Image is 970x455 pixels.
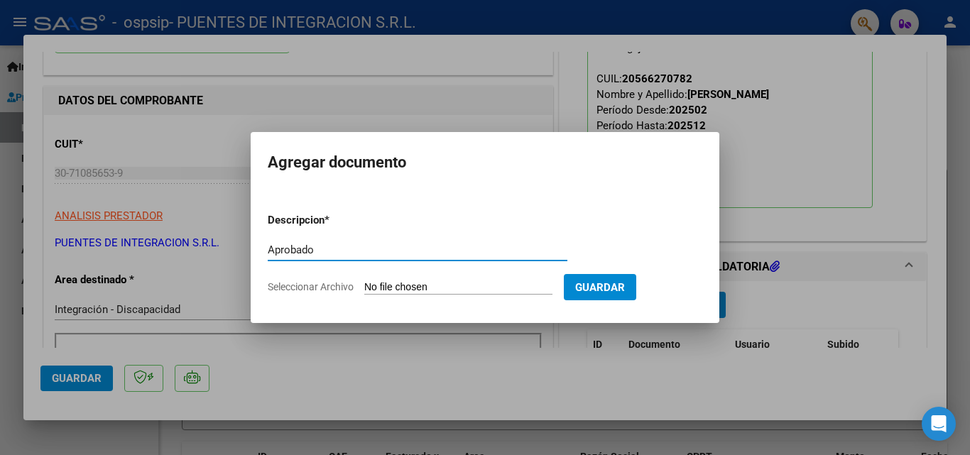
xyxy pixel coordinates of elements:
[575,281,625,294] span: Guardar
[922,407,956,441] div: Open Intercom Messenger
[268,281,354,292] span: Seleccionar Archivo
[564,274,636,300] button: Guardar
[268,149,702,176] h2: Agregar documento
[268,212,398,229] p: Descripcion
